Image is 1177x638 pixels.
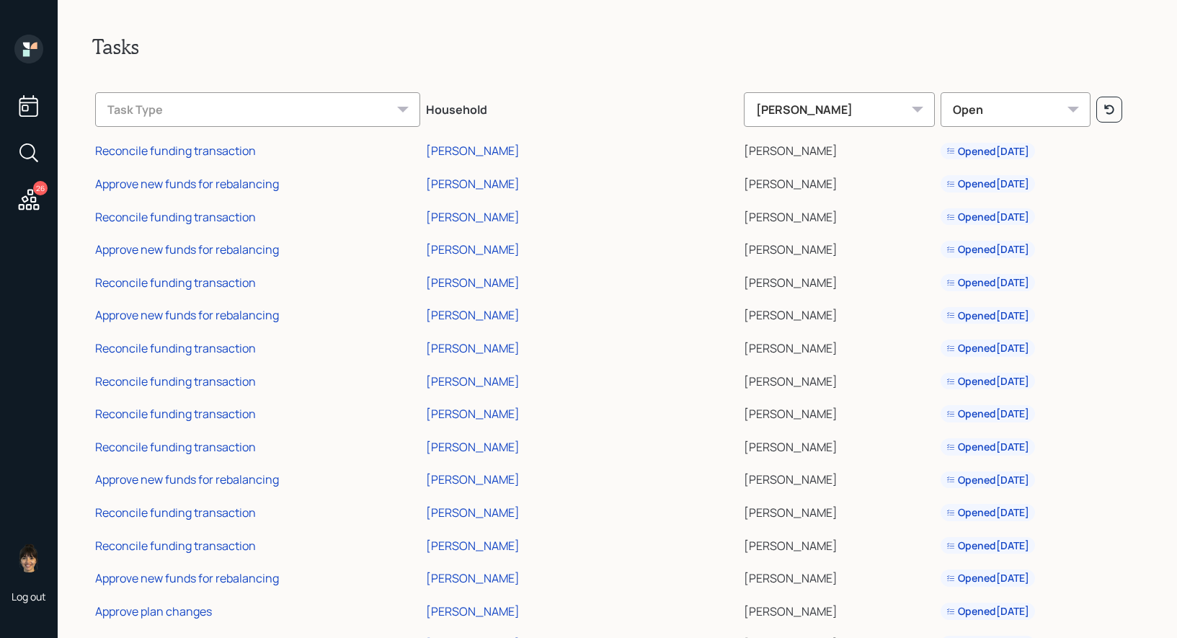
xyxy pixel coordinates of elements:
div: Reconcile funding transaction [95,340,256,356]
div: Approve new funds for rebalancing [95,176,279,192]
div: [PERSON_NAME] [426,143,520,159]
div: [PERSON_NAME] [426,242,520,257]
td: [PERSON_NAME] [741,461,938,495]
div: Opened [DATE] [946,539,1029,553]
div: Reconcile funding transaction [95,538,256,554]
div: Approve new funds for rebalancing [95,471,279,487]
td: [PERSON_NAME] [741,133,938,166]
div: Opened [DATE] [946,604,1029,619]
div: Opened [DATE] [946,440,1029,454]
div: Opened [DATE] [946,242,1029,257]
div: Approve new funds for rebalancing [95,242,279,257]
h2: Tasks [92,35,1142,59]
div: Open [941,92,1091,127]
div: [PERSON_NAME] [426,373,520,389]
div: Log out [12,590,46,603]
div: Reconcile funding transaction [95,209,256,225]
div: [PERSON_NAME] [426,209,520,225]
div: Task Type [95,92,420,127]
div: Opened [DATE] [946,144,1029,159]
div: [PERSON_NAME] [426,406,520,422]
div: Approve plan changes [95,603,212,619]
td: [PERSON_NAME] [741,198,938,231]
div: [PERSON_NAME] [426,570,520,586]
div: Opened [DATE] [946,275,1029,290]
td: [PERSON_NAME] [741,559,938,593]
div: [PERSON_NAME] [426,439,520,455]
div: [PERSON_NAME] [426,176,520,192]
div: [PERSON_NAME] [744,92,935,127]
div: Approve new funds for rebalancing [95,570,279,586]
div: [PERSON_NAME] [426,538,520,554]
div: Opened [DATE] [946,473,1029,487]
td: [PERSON_NAME] [741,593,938,626]
div: [PERSON_NAME] [426,471,520,487]
div: [PERSON_NAME] [426,603,520,619]
div: Opened [DATE] [946,505,1029,520]
div: Reconcile funding transaction [95,439,256,455]
div: Opened [DATE] [946,210,1029,224]
div: Opened [DATE] [946,407,1029,421]
div: Reconcile funding transaction [95,143,256,159]
td: [PERSON_NAME] [741,231,938,264]
div: Reconcile funding transaction [95,373,256,389]
td: [PERSON_NAME] [741,297,938,330]
div: Opened [DATE] [946,571,1029,585]
div: [PERSON_NAME] [426,340,520,356]
td: [PERSON_NAME] [741,165,938,198]
td: [PERSON_NAME] [741,527,938,560]
td: [PERSON_NAME] [741,395,938,428]
div: Approve new funds for rebalancing [95,307,279,323]
div: Opened [DATE] [946,309,1029,323]
div: Reconcile funding transaction [95,275,256,291]
div: Opened [DATE] [946,341,1029,355]
div: 26 [33,181,48,195]
div: Opened [DATE] [946,374,1029,389]
td: [PERSON_NAME] [741,264,938,297]
th: Household [423,82,741,133]
div: [PERSON_NAME] [426,505,520,520]
td: [PERSON_NAME] [741,494,938,527]
img: treva-nostdahl-headshot.png [14,544,43,572]
td: [PERSON_NAME] [741,363,938,396]
td: [PERSON_NAME] [741,329,938,363]
td: [PERSON_NAME] [741,428,938,461]
div: Reconcile funding transaction [95,505,256,520]
div: [PERSON_NAME] [426,307,520,323]
div: [PERSON_NAME] [426,275,520,291]
div: Reconcile funding transaction [95,406,256,422]
div: Opened [DATE] [946,177,1029,191]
